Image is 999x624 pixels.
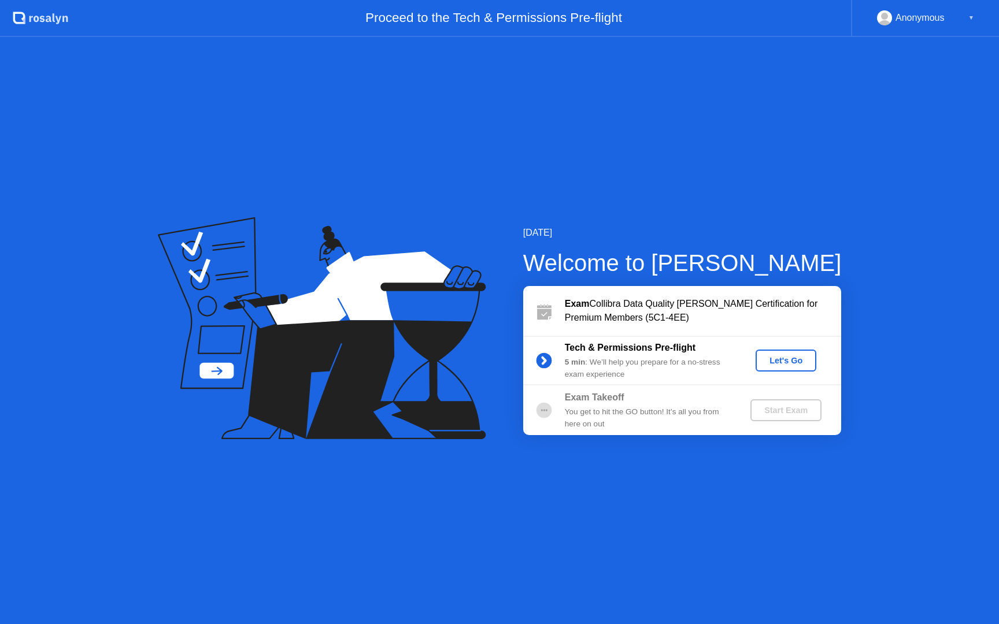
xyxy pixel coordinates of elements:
[565,356,731,380] div: : We’ll help you prepare for a no-stress exam experience
[565,297,841,325] div: Collibra Data Quality [PERSON_NAME] Certification for Premium Members (5C1-4EE)
[523,226,842,240] div: [DATE]
[565,343,695,352] b: Tech & Permissions Pre-flight
[565,406,731,430] div: You get to hit the GO button! It’s all you from here on out
[565,358,586,366] b: 5 min
[756,350,816,372] button: Let's Go
[755,406,817,415] div: Start Exam
[565,299,590,309] b: Exam
[565,392,624,402] b: Exam Takeoff
[968,10,974,25] div: ▼
[760,356,812,365] div: Let's Go
[896,10,945,25] div: Anonymous
[523,246,842,280] div: Welcome to [PERSON_NAME]
[750,399,822,421] button: Start Exam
